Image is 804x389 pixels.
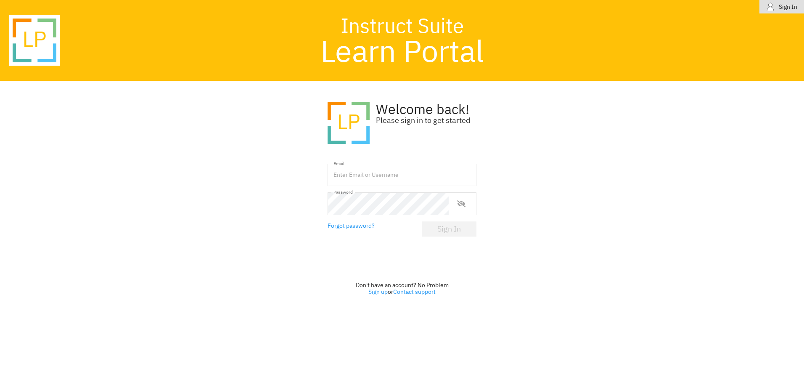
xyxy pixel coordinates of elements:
button: show or hide password [452,194,471,213]
div: Learn Portal [320,35,484,66]
a: Sign up [368,288,388,296]
div: Don't have an account? No Problem [328,282,476,288]
input: Enter Email or Username [328,164,476,187]
div: Welcome back! [376,102,470,116]
a: Forgot password? [328,221,392,237]
div: Please sign in to get started [376,116,470,125]
div: Sign In [779,2,797,12]
div: Instruct Suite [341,15,464,35]
div: or [328,288,476,295]
a: Contact support [393,288,436,296]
